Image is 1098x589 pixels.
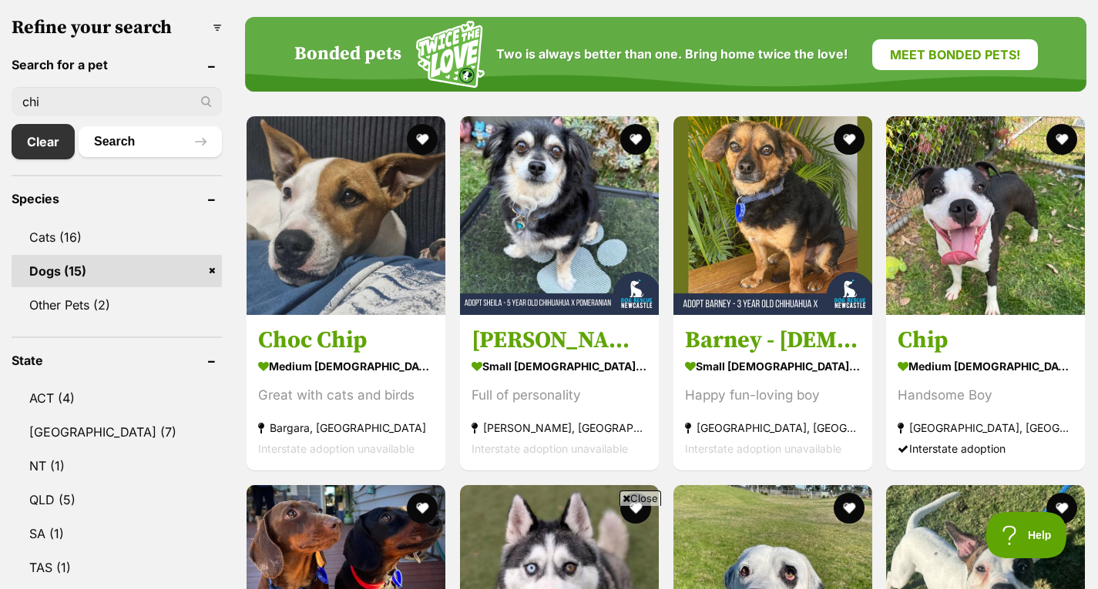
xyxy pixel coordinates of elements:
[898,355,1073,377] strong: medium [DEMOGRAPHIC_DATA] Dog
[472,442,628,455] span: Interstate adoption unavailable
[685,326,861,355] h3: Barney - [DEMOGRAPHIC_DATA] Chihuahua X Terrier
[460,314,659,470] a: [PERSON_NAME] - [DEMOGRAPHIC_DATA] Chihuahua X Pomeranian small [DEMOGRAPHIC_DATA] Dog Full of pe...
[407,493,438,524] button: favourite
[12,17,222,38] h3: Refine your search
[12,192,222,206] header: Species
[258,385,434,406] div: Great with cats and birds
[258,326,434,355] h3: Choc Chip
[294,44,401,65] h4: Bonded pets
[898,438,1073,459] div: Interstate adoption
[620,124,651,155] button: favourite
[258,417,434,438] strong: Bargara, [GEOGRAPHIC_DATA]
[416,21,485,88] img: Squiggle
[460,116,659,315] img: Sheila - 5 Year Old Chihuahua X Pomeranian - Chihuahua x Pomeranian Dog
[12,450,222,482] a: NT (1)
[472,326,647,355] h3: [PERSON_NAME] - [DEMOGRAPHIC_DATA] Chihuahua X Pomeranian
[986,512,1067,558] iframe: Help Scout Beacon - Open
[886,116,1085,315] img: Chip - American Staffordshire Terrier Dog
[12,416,222,448] a: [GEOGRAPHIC_DATA] (7)
[472,385,647,406] div: Full of personality
[472,417,647,438] strong: [PERSON_NAME], [GEOGRAPHIC_DATA]
[685,385,861,406] div: Happy fun-loving boy
[673,314,872,470] a: Barney - [DEMOGRAPHIC_DATA] Chihuahua X Terrier small [DEMOGRAPHIC_DATA] Dog Happy fun-loving boy...
[898,326,1073,355] h3: Chip
[833,124,864,155] button: favourite
[12,255,222,287] a: Dogs (15)
[258,442,415,455] span: Interstate adoption unavailable
[620,490,661,506] span: Close
[12,551,222,584] a: TAS (1)
[247,116,445,315] img: Choc Chip - American Staffordshire Terrier Dog
[898,385,1073,406] div: Handsome Boy
[12,382,222,414] a: ACT (4)
[685,442,841,455] span: Interstate adoption unavailable
[833,493,864,524] button: favourite
[247,314,445,470] a: Choc Chip medium [DEMOGRAPHIC_DATA] Dog Great with cats and birds Bargara, [GEOGRAPHIC_DATA] Inte...
[1046,493,1077,524] button: favourite
[685,355,861,377] strong: small [DEMOGRAPHIC_DATA] Dog
[886,314,1085,470] a: Chip medium [DEMOGRAPHIC_DATA] Dog Handsome Boy [GEOGRAPHIC_DATA], [GEOGRAPHIC_DATA] Interstate a...
[673,116,872,315] img: Barney - 3 Year Old Chihuahua X Terrier - Chihuahua (Long Coat) Dog
[12,484,222,516] a: QLD (5)
[1046,124,1077,155] button: favourite
[12,124,75,159] a: Clear
[12,87,222,116] input: Toby
[685,417,861,438] strong: [GEOGRAPHIC_DATA], [GEOGRAPHIC_DATA]
[898,417,1073,438] strong: [GEOGRAPHIC_DATA], [GEOGRAPHIC_DATA]
[269,512,830,581] iframe: Advertisement
[472,355,647,377] strong: small [DEMOGRAPHIC_DATA] Dog
[12,289,222,321] a: Other Pets (2)
[872,39,1038,70] a: Meet bonded pets!
[12,58,222,72] header: Search for a pet
[496,47,848,62] span: Two is always better than one. Bring home twice the love!
[79,126,222,157] button: Search
[407,124,438,155] button: favourite
[12,353,222,367] header: State
[12,517,222,550] a: SA (1)
[258,355,434,377] strong: medium [DEMOGRAPHIC_DATA] Dog
[12,221,222,253] a: Cats (16)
